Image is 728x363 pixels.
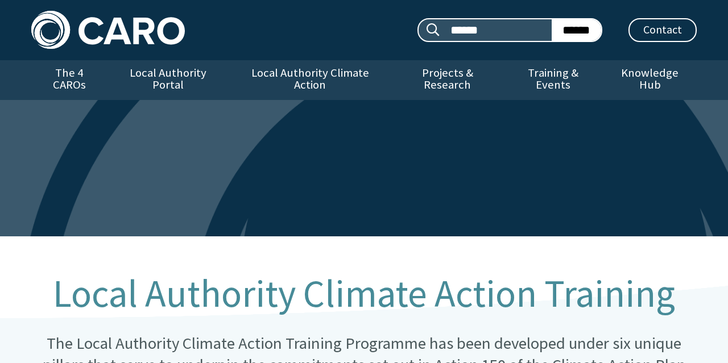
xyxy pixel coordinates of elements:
a: Contact [628,18,697,42]
h1: Local Authority Climate Action Training [31,273,697,315]
img: Caro logo [31,11,185,49]
a: The 4 CAROs [31,60,107,100]
a: Projects & Research [391,60,504,100]
a: Local Authority Portal [107,60,229,100]
a: Knowledge Hub [603,60,697,100]
a: Local Authority Climate Action [229,60,391,100]
a: Training & Events [503,60,603,100]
